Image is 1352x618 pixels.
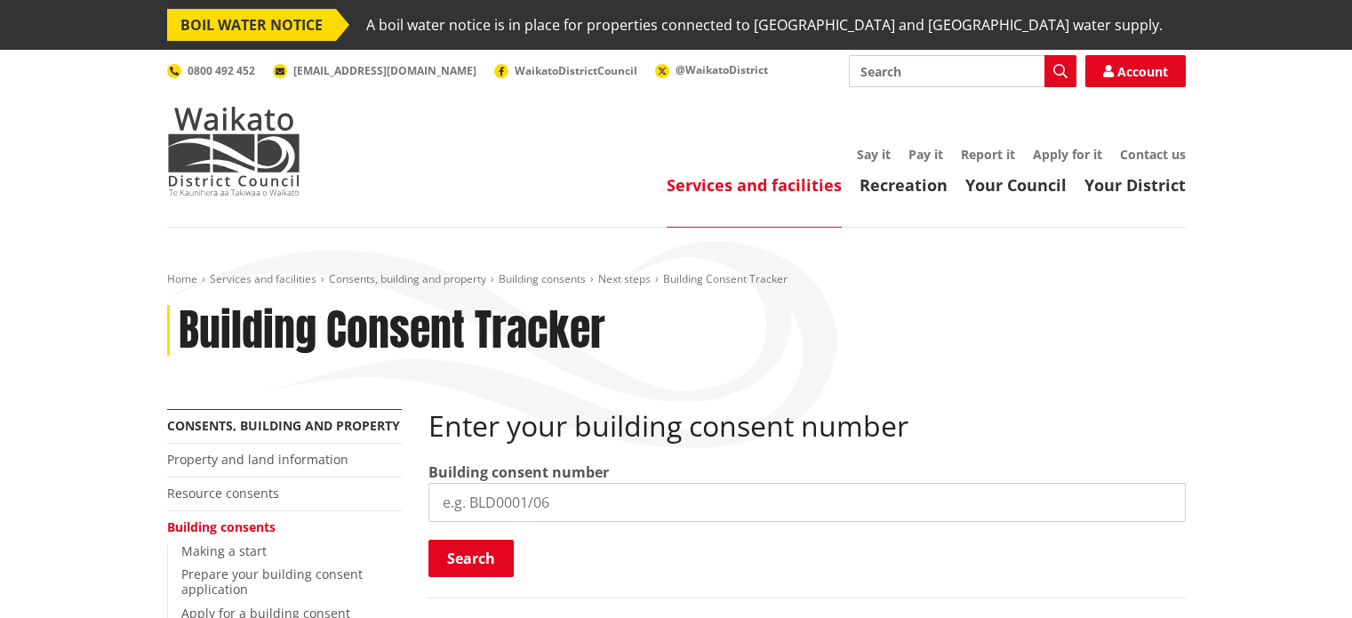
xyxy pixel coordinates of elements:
a: 0800 492 452 [167,63,255,78]
a: Building consents [499,271,586,286]
a: Services and facilities [210,271,316,286]
h2: Enter your building consent number [428,409,1186,443]
a: [EMAIL_ADDRESS][DOMAIN_NAME] [273,63,476,78]
a: Account [1085,55,1186,87]
h1: Building Consent Tracker [179,305,605,357]
nav: breadcrumb [167,272,1186,287]
span: BOIL WATER NOTICE [167,9,336,41]
input: e.g. BLD0001/06 [428,483,1186,522]
a: Report it [961,146,1015,163]
span: Building Consent Tracker [663,271,788,286]
button: Search [428,540,514,577]
a: Services and facilities [667,174,842,196]
a: Home [167,271,197,286]
span: [EMAIL_ADDRESS][DOMAIN_NAME] [293,63,476,78]
a: Consents, building and property [167,417,400,434]
a: Property and land information [167,451,348,468]
a: Building consents [167,518,276,535]
a: Your Council [965,174,1067,196]
a: Say it [857,146,891,163]
a: @WaikatoDistrict [655,62,768,77]
a: WaikatoDistrictCouncil [494,63,637,78]
a: Pay it [908,146,943,163]
a: Contact us [1120,146,1186,163]
img: Waikato District Council - Te Kaunihera aa Takiwaa o Waikato [167,107,300,196]
a: Prepare your building consent application [181,566,363,598]
span: @WaikatoDistrict [676,62,768,77]
label: Building consent number [428,461,609,483]
input: Search input [849,55,1076,87]
a: Apply for it [1033,146,1102,163]
a: Resource consents [167,485,279,502]
a: Next steps [598,271,651,286]
a: Recreation [860,174,948,196]
a: Making a start [181,542,267,559]
span: WaikatoDistrictCouncil [515,63,637,78]
span: A boil water notice is in place for properties connected to [GEOGRAPHIC_DATA] and [GEOGRAPHIC_DAT... [366,9,1163,41]
a: Your District [1084,174,1186,196]
span: 0800 492 452 [188,63,255,78]
a: Consents, building and property [329,271,486,286]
